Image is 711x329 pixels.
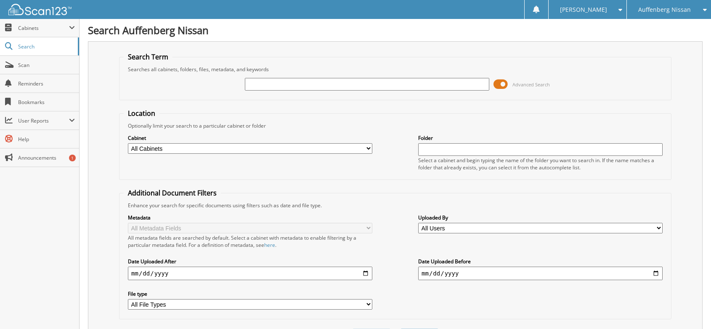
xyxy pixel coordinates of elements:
[18,80,75,87] span: Reminders
[512,81,550,88] span: Advanced Search
[18,136,75,143] span: Help
[560,7,607,12] span: [PERSON_NAME]
[18,24,69,32] span: Cabinets
[18,62,75,69] span: Scan
[124,109,159,118] legend: Location
[638,7,691,12] span: Auffenberg Nissan
[264,241,275,249] a: here
[18,154,75,161] span: Announcements
[88,23,703,37] h1: Search Auffenberg Nissan
[124,66,667,73] div: Searches all cabinets, folders, files, metadata, and keywords
[128,290,372,297] label: File type
[418,258,663,265] label: Date Uploaded Before
[124,52,172,62] legend: Search Term
[69,155,76,161] div: 1
[124,188,221,198] legend: Additional Document Filters
[418,157,663,171] div: Select a cabinet and begin typing the name of the folder you want to search in. If the name match...
[128,134,372,142] label: Cabinet
[128,234,372,249] div: All metadata fields are searched by default. Select a cabinet with metadata to enable filtering b...
[124,202,667,209] div: Enhance your search for specific documents using filters such as date and file type.
[18,43,74,50] span: Search
[128,214,372,221] label: Metadata
[128,258,372,265] label: Date Uploaded After
[124,122,667,129] div: Optionally limit your search to a particular cabinet or folder
[418,214,663,221] label: Uploaded By
[8,4,72,15] img: scan123-logo-white.svg
[128,267,372,280] input: start
[18,99,75,106] span: Bookmarks
[418,267,663,280] input: end
[418,134,663,142] label: Folder
[18,117,69,124] span: User Reports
